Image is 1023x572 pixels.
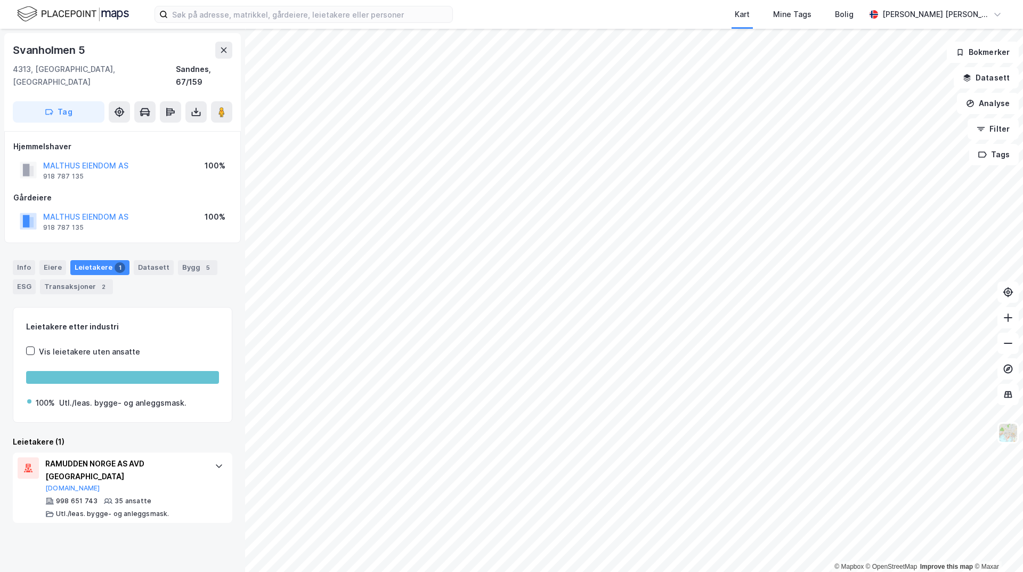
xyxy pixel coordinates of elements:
[954,67,1019,88] button: Datasett
[970,521,1023,572] div: Kontrollprogram for chat
[13,101,104,123] button: Tag
[39,260,66,275] div: Eiere
[13,191,232,204] div: Gårdeiere
[56,510,169,518] div: Utl./leas. bygge- og anleggsmask.
[176,63,232,88] div: Sandnes, 67/159
[43,172,84,181] div: 918 787 135
[998,423,1018,443] img: Z
[59,397,186,409] div: Utl./leas. bygge- og anleggsmask.
[205,159,225,172] div: 100%
[45,457,204,483] div: RAMUDDEN NORGE AS AVD [GEOGRAPHIC_DATA]
[835,8,854,21] div: Bolig
[36,397,55,409] div: 100%
[115,497,151,505] div: 35 ansatte
[773,8,811,21] div: Mine Tags
[17,5,129,23] img: logo.f888ab2527a4732fd821a326f86c7f29.svg
[205,211,225,223] div: 100%
[98,281,109,292] div: 2
[970,521,1023,572] iframe: Chat Widget
[920,563,973,570] a: Improve this map
[13,63,176,88] div: 4313, [GEOGRAPHIC_DATA], [GEOGRAPHIC_DATA]
[70,260,129,275] div: Leietakere
[13,140,232,153] div: Hjemmelshaver
[115,262,125,273] div: 1
[56,497,98,505] div: 998 651 743
[178,260,217,275] div: Bygg
[866,563,918,570] a: OpenStreetMap
[735,8,750,21] div: Kart
[26,320,219,333] div: Leietakere etter industri
[13,436,232,448] div: Leietakere (1)
[13,279,36,294] div: ESG
[168,6,452,22] input: Søk på adresse, matrikkel, gårdeiere, leietakere eller personer
[13,42,87,59] div: Svanholmen 5
[43,223,84,232] div: 918 787 135
[882,8,989,21] div: [PERSON_NAME] [PERSON_NAME]
[957,93,1019,114] button: Analyse
[13,260,35,275] div: Info
[134,260,174,275] div: Datasett
[947,42,1019,63] button: Bokmerker
[968,118,1019,140] button: Filter
[969,144,1019,165] button: Tags
[834,563,864,570] a: Mapbox
[202,262,213,273] div: 5
[40,279,113,294] div: Transaksjoner
[45,484,100,493] button: [DOMAIN_NAME]
[39,345,140,358] div: Vis leietakere uten ansatte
